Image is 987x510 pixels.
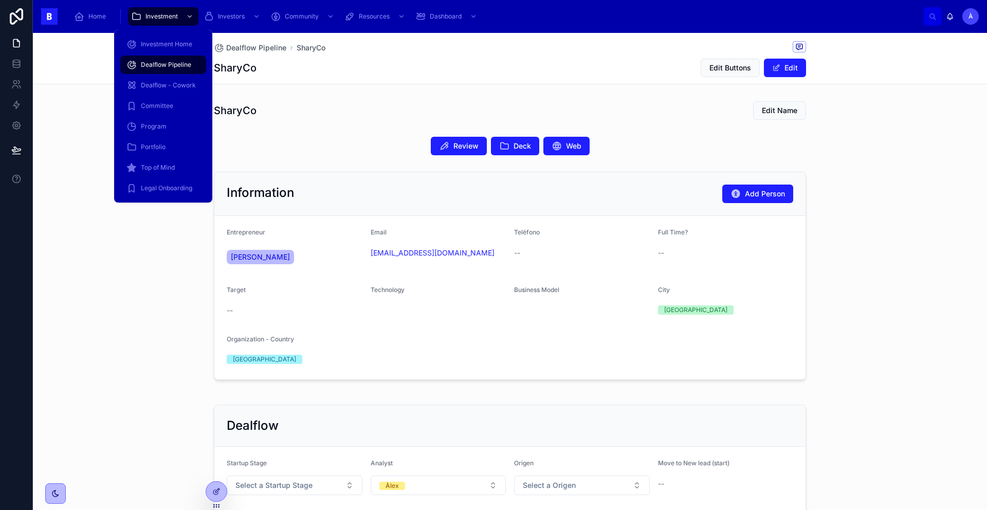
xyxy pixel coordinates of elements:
[514,286,559,294] span: Business Model
[514,476,650,495] button: Select Button
[412,7,482,26] a: Dashboard
[371,459,393,467] span: Analyst
[214,103,257,118] h1: SharyCo
[514,248,520,258] span: --
[141,184,192,192] span: Legal Onboarding
[214,61,257,75] h1: SharyCo
[658,228,688,236] span: Full Time?
[71,7,113,26] a: Home
[566,141,581,151] span: Web
[762,105,797,116] span: Edit Name
[145,12,178,21] span: Investment
[233,355,296,364] div: [GEOGRAPHIC_DATA]
[214,43,286,53] a: Dealflow Pipeline
[514,228,540,236] span: Teléfono
[141,81,196,89] span: Dealflow - Cowork
[386,482,399,490] div: Àlex
[141,61,191,69] span: Dealflow Pipeline
[709,63,751,73] span: Edit Buttons
[658,459,729,467] span: Move to New lead (start)
[658,479,664,489] span: --
[120,117,206,136] a: Program
[722,185,793,203] button: Add Person
[658,286,670,294] span: City
[141,163,175,172] span: Top of Mind
[764,59,806,77] button: Edit
[514,141,531,151] span: Deck
[267,7,339,26] a: Community
[753,101,806,120] button: Edit Name
[297,43,325,53] a: SharyCo
[141,143,166,151] span: Portfolio
[227,305,233,316] span: --
[226,43,286,53] span: Dealflow Pipeline
[453,141,479,151] span: Review
[523,480,576,490] span: Select a Origen
[200,7,265,26] a: Investors
[968,12,973,21] span: À
[379,480,405,490] button: Unselect ALEX
[227,185,294,201] h2: Information
[120,56,206,74] a: Dealflow Pipeline
[664,305,727,315] div: [GEOGRAPHIC_DATA]
[514,459,534,467] span: Origen
[128,7,198,26] a: Investment
[543,137,590,155] button: Web
[658,248,664,258] span: --
[120,97,206,115] a: Committee
[227,250,294,264] a: [PERSON_NAME]
[491,137,539,155] button: Deck
[231,252,290,262] span: [PERSON_NAME]
[371,476,506,495] button: Select Button
[341,7,410,26] a: Resources
[141,102,173,110] span: Committee
[745,189,785,199] span: Add Person
[227,476,362,495] button: Select Button
[120,76,206,95] a: Dealflow - Cowork
[227,335,294,343] span: Organization - Country
[120,138,206,156] a: Portfolio
[66,5,923,28] div: scrollable content
[371,286,405,294] span: Technology
[701,59,760,77] button: Edit Buttons
[227,228,265,236] span: Entrepreneur
[227,459,267,467] span: Startup Stage
[371,248,495,258] a: [EMAIL_ADDRESS][DOMAIN_NAME]
[227,286,246,294] span: Target
[285,12,319,21] span: Community
[41,8,58,25] img: App logo
[120,158,206,177] a: Top of Mind
[141,122,167,131] span: Program
[359,12,390,21] span: Resources
[218,12,245,21] span: Investors
[371,228,387,236] span: Email
[431,137,487,155] button: Review
[88,12,106,21] span: Home
[227,417,279,434] h2: Dealflow
[120,179,206,197] a: Legal Onboarding
[235,480,313,490] span: Select a Startup Stage
[430,12,462,21] span: Dashboard
[120,35,206,53] a: Investment Home
[141,40,192,48] span: Investment Home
